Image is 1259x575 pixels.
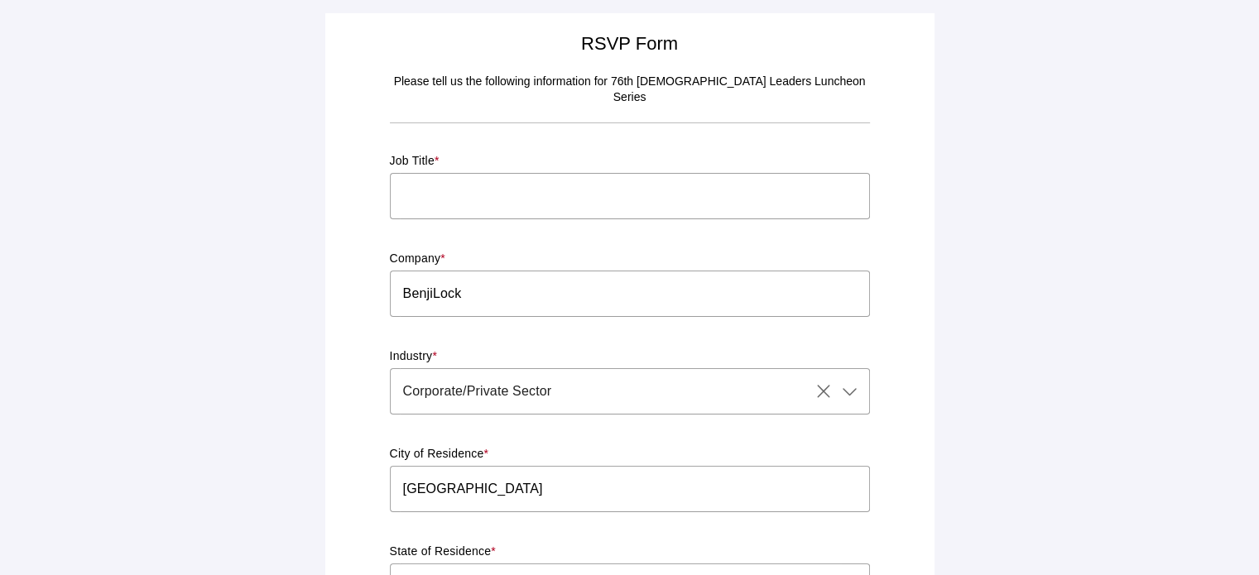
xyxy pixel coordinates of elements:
p: Company [390,251,870,267]
span: Corporate/Private Sector [403,381,552,401]
p: Job Title [390,153,870,170]
p: City of Residence [390,446,870,462]
p: Industry [390,348,870,365]
p: Please tell us the following information for 76th [DEMOGRAPHIC_DATA] Leaders Luncheon Series [390,74,870,106]
p: State of Residence [390,544,870,560]
span: RSVP Form [581,33,678,54]
i: Clear [814,381,834,401]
